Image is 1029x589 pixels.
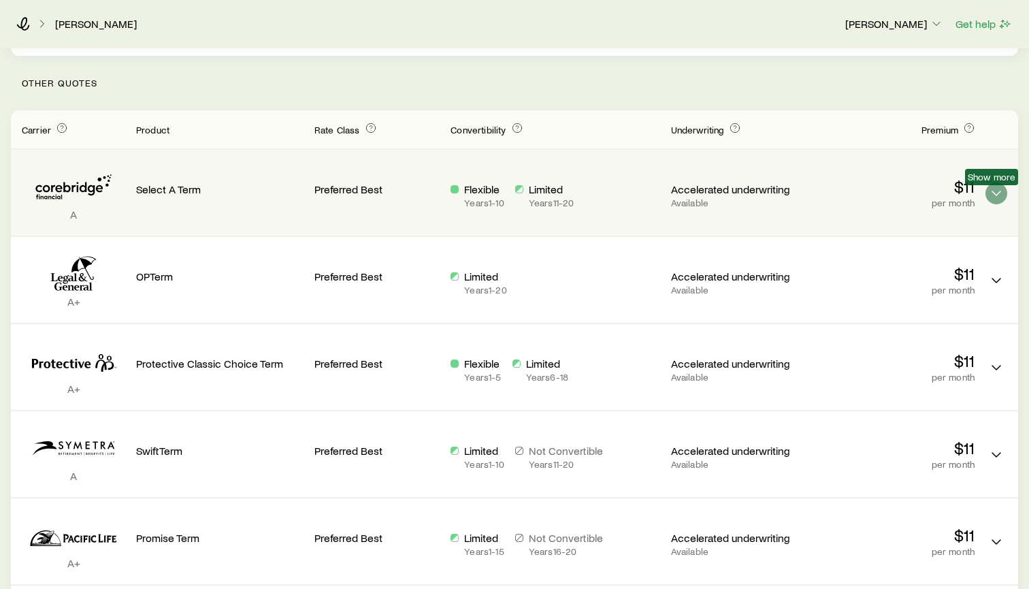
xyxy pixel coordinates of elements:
p: Limited [529,182,574,196]
p: OPTerm [136,270,304,283]
p: Years 1 - 5 [464,372,501,383]
span: Product [136,124,169,136]
p: Years 1 - 10 [464,459,504,470]
p: per month [807,372,975,383]
p: per month [807,197,975,208]
p: Flexible [464,182,504,196]
p: A+ [22,382,125,396]
span: Premium [921,124,958,136]
p: Flexible [464,357,501,370]
p: Not Convertible [529,531,603,545]
p: Available [671,372,796,383]
p: Years 11 - 20 [529,459,603,470]
p: Accelerated underwriting [671,444,796,458]
p: Promise Term [136,531,304,545]
p: Preferred Best [314,270,440,283]
p: $11 [807,351,975,370]
span: Rate Class [314,124,360,136]
button: Get help [955,16,1013,32]
span: Convertibility [451,124,506,136]
p: Accelerated underwriting [671,270,796,283]
p: Not Convertible [529,444,603,458]
p: Preferred Best [314,444,440,458]
p: Select A Term [136,182,304,196]
p: Accelerated underwriting [671,182,796,196]
p: Limited [464,444,504,458]
p: Available [671,459,796,470]
p: A [22,469,125,483]
p: per month [807,285,975,296]
p: Years 6 - 18 [526,372,568,383]
a: [PERSON_NAME] [54,18,137,31]
p: $11 [807,526,975,545]
p: Available [671,546,796,557]
p: $11 [807,264,975,283]
p: Years 1 - 10 [464,197,504,208]
span: Show more [968,172,1015,182]
p: Preferred Best [314,531,440,545]
span: Carrier [22,124,51,136]
p: Preferred Best [314,182,440,196]
p: Limited [464,531,504,545]
p: Protective Classic Choice Term [136,357,304,370]
p: Years 1 - 15 [464,546,504,557]
span: Underwriting [671,124,724,136]
p: A+ [22,295,125,308]
button: [PERSON_NAME] [845,16,944,33]
p: Available [671,285,796,296]
p: Limited [464,270,506,283]
p: [PERSON_NAME] [845,17,943,31]
p: Accelerated underwriting [671,357,796,370]
p: per month [807,459,975,470]
p: A+ [22,556,125,570]
p: Available [671,197,796,208]
p: Limited [526,357,568,370]
p: Years 1 - 20 [464,285,506,296]
p: per month [807,546,975,557]
p: Years 11 - 20 [529,197,574,208]
p: $11 [807,177,975,196]
p: A [22,208,125,221]
p: Other Quotes [11,56,1018,110]
p: Accelerated underwriting [671,531,796,545]
p: SwiftTerm [136,444,304,458]
p: $11 [807,439,975,458]
p: Preferred Best [314,357,440,370]
p: Years 16 - 20 [529,546,603,557]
